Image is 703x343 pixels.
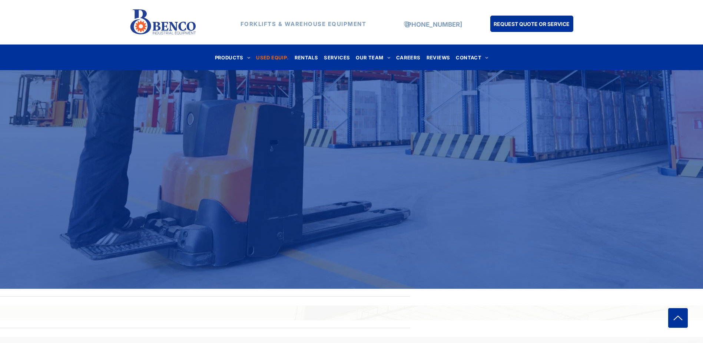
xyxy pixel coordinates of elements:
[241,20,367,27] strong: FORKLIFTS & WAREHOUSE EQUIPMENT
[353,52,393,62] a: OUR TEAM
[453,52,491,62] a: CONTACT
[292,52,321,62] a: RENTALS
[253,52,291,62] a: USED EQUIP.
[393,52,424,62] a: CAREERS
[494,17,570,31] span: REQUEST QUOTE OR SERVICE
[405,21,462,28] a: [PHONE_NUMBER]
[424,52,453,62] a: REVIEWS
[490,16,573,32] a: REQUEST QUOTE OR SERVICE
[321,52,353,62] a: SERVICES
[212,52,253,62] a: PRODUCTS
